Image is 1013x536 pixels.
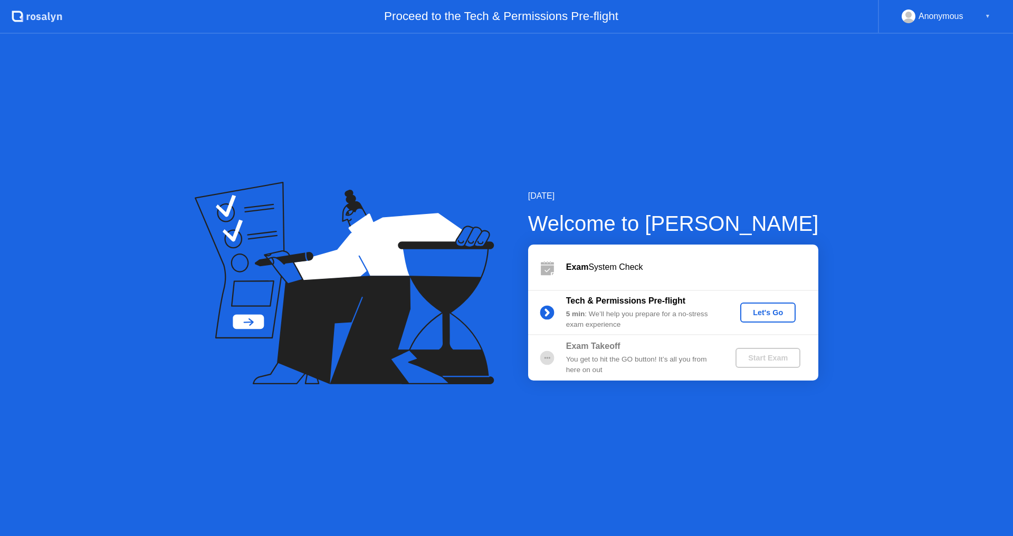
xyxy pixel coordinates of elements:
b: Exam [566,262,589,271]
b: 5 min [566,310,585,318]
button: Let's Go [740,303,796,323]
button: Start Exam [735,348,800,368]
div: Anonymous [919,9,963,23]
div: Let's Go [744,308,791,317]
div: System Check [566,261,818,274]
div: Start Exam [740,354,796,362]
div: : We’ll help you prepare for a no-stress exam experience [566,309,718,330]
div: ▼ [985,9,990,23]
div: Welcome to [PERSON_NAME] [528,208,819,239]
div: [DATE] [528,190,819,202]
b: Exam Takeoff [566,342,620,350]
div: You get to hit the GO button! It’s all you from here on out [566,354,718,376]
b: Tech & Permissions Pre-flight [566,296,685,305]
